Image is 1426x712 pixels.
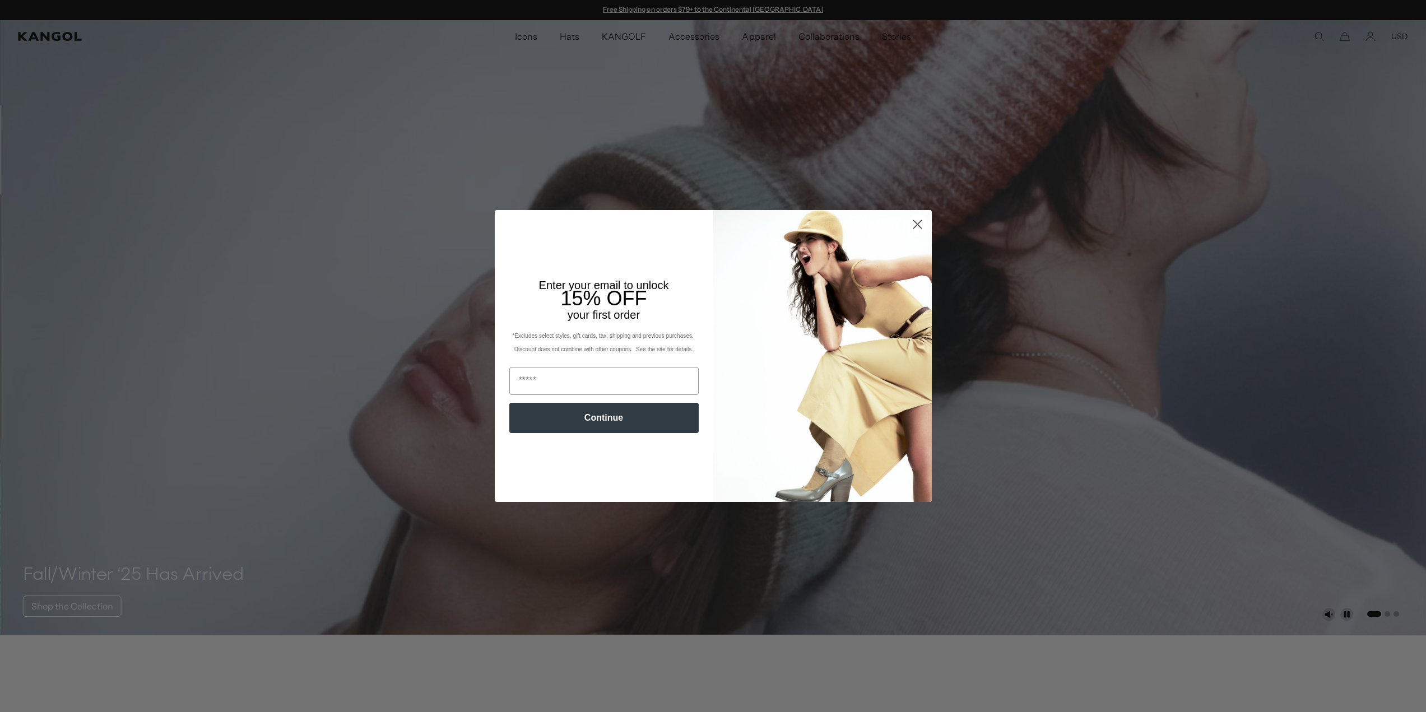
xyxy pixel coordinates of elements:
button: Close dialog [908,215,927,234]
span: 15% OFF [560,287,647,310]
img: 93be19ad-e773-4382-80b9-c9d740c9197f.jpeg [713,210,932,501]
span: *Excludes select styles, gift cards, tax, shipping and previous purchases. Discount does not comb... [512,333,695,352]
button: Continue [509,403,699,433]
span: your first order [568,309,640,321]
span: Enter your email to unlock [539,279,669,291]
input: Email [509,367,699,395]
